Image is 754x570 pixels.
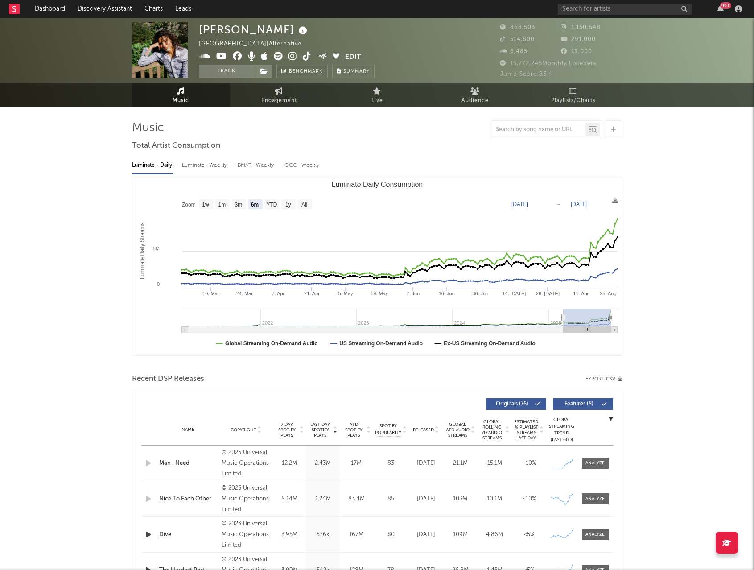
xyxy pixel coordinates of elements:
[339,340,423,347] text: US Streaming On-Demand Audio
[309,459,338,468] div: 2.43M
[444,340,536,347] text: Ex-US Streaming On-Demand Audio
[173,95,189,106] span: Music
[573,291,589,296] text: 11. Aug
[199,22,309,37] div: [PERSON_NAME]
[524,83,622,107] a: Playlists/Charts
[182,202,196,208] text: Zoom
[159,426,218,433] div: Name
[406,291,420,296] text: 2. Jun
[182,158,229,173] div: Luminate - Weekly
[222,447,270,479] div: © 2025 Universal Music Operations Limited
[152,246,159,251] text: 5M
[375,423,401,436] span: Spotify Popularity
[514,459,544,468] div: ~ 10 %
[332,65,375,78] button: Summary
[309,422,332,438] span: Last Day Spotify Plays
[514,495,544,504] div: ~ 10 %
[492,401,533,407] span: Originals ( 76 )
[345,52,361,63] button: Edit
[480,530,510,539] div: 4.86M
[202,291,219,296] text: 10. Mar
[157,281,159,287] text: 0
[500,71,552,77] span: Jump Score: 83.4
[556,201,561,207] text: →
[159,495,218,504] div: Nice To Each Other
[275,495,304,504] div: 8.14M
[343,69,370,74] span: Summary
[514,419,539,441] span: Estimated % Playlist Streams Last Day
[548,417,575,443] div: Global Streaming Trend (Last 60D)
[331,181,423,188] text: Luminate Daily Consumption
[717,5,724,12] button: 99+
[230,83,328,107] a: Engagement
[225,340,318,347] text: Global Streaming On-Demand Audio
[285,202,291,208] text: 1y
[342,495,371,504] div: 83.4M
[236,291,253,296] text: 24. Mar
[159,459,218,468] a: Man I Need
[514,530,544,539] div: <5%
[371,95,383,106] span: Live
[222,519,270,551] div: © 2023 Universal Music Operations Limited
[235,202,242,208] text: 3m
[411,530,441,539] div: [DATE]
[472,291,488,296] text: 30. Jun
[502,291,526,296] text: 14. [DATE]
[561,49,592,54] span: 19,000
[561,37,596,42] span: 291,000
[411,459,441,468] div: [DATE]
[275,530,304,539] div: 3.95M
[338,291,353,296] text: 5. May
[342,530,371,539] div: 167M
[261,95,297,106] span: Engagement
[159,530,218,539] a: Dive
[284,158,320,173] div: OCC - Weekly
[375,530,407,539] div: 80
[132,177,622,355] svg: Luminate Daily Consumption
[551,95,595,106] span: Playlists/Charts
[571,201,588,207] text: [DATE]
[371,291,388,296] text: 19. May
[558,4,692,15] input: Search for artists
[301,202,307,208] text: All
[342,459,371,468] div: 17M
[132,140,220,151] span: Total Artist Consumption
[375,459,407,468] div: 83
[132,158,173,173] div: Luminate - Daily
[328,83,426,107] a: Live
[202,202,209,208] text: 1w
[553,398,613,410] button: Features(8)
[500,61,597,66] span: 15,772,245 Monthly Listeners
[199,39,312,50] div: [GEOGRAPHIC_DATA] | Alternative
[413,427,434,433] span: Released
[585,376,622,382] button: Export CSV
[445,459,475,468] div: 21.1M
[445,495,475,504] div: 103M
[375,495,407,504] div: 85
[461,95,489,106] span: Audience
[480,495,510,504] div: 10.1M
[132,83,230,107] a: Music
[275,422,299,438] span: 7 Day Spotify Plays
[266,202,277,208] text: YTD
[132,374,204,384] span: Recent DSP Releases
[309,495,338,504] div: 1.24M
[486,398,546,410] button: Originals(76)
[218,202,226,208] text: 1m
[720,2,731,9] div: 99 +
[411,495,441,504] div: [DATE]
[500,37,535,42] span: 514,800
[222,483,270,515] div: © 2025 Universal Music Operations Limited
[199,65,255,78] button: Track
[511,201,528,207] text: [DATE]
[342,422,366,438] span: ATD Spotify Plays
[445,422,470,438] span: Global ATD Audio Streams
[139,223,145,279] text: Luminate Daily Streams
[272,291,284,296] text: 7. Apr
[426,83,524,107] a: Audience
[480,459,510,468] div: 15.1M
[238,158,276,173] div: BMAT - Weekly
[251,202,258,208] text: 6m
